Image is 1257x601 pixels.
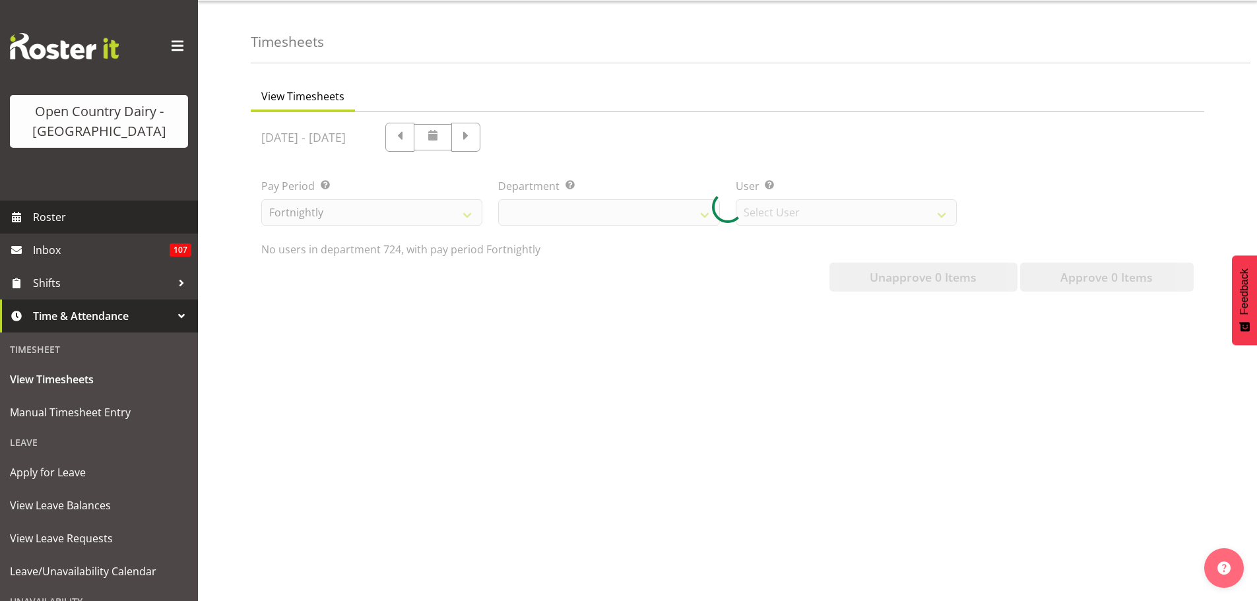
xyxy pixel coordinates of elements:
[33,273,172,293] span: Shifts
[10,369,188,389] span: View Timesheets
[10,402,188,422] span: Manual Timesheet Entry
[1217,561,1231,575] img: help-xxl-2.png
[251,34,324,49] h4: Timesheets
[33,207,191,227] span: Roster
[3,555,195,588] a: Leave/Unavailability Calendar
[10,495,188,515] span: View Leave Balances
[3,429,195,456] div: Leave
[170,243,191,257] span: 107
[3,522,195,555] a: View Leave Requests
[33,306,172,326] span: Time & Attendance
[1232,255,1257,345] button: Feedback - Show survey
[10,33,119,59] img: Rosterit website logo
[23,102,175,141] div: Open Country Dairy - [GEOGRAPHIC_DATA]
[3,456,195,489] a: Apply for Leave
[10,561,188,581] span: Leave/Unavailability Calendar
[1239,269,1250,315] span: Feedback
[261,88,344,104] span: View Timesheets
[10,462,188,482] span: Apply for Leave
[10,528,188,548] span: View Leave Requests
[3,336,195,363] div: Timesheet
[33,240,170,260] span: Inbox
[3,489,195,522] a: View Leave Balances
[3,363,195,396] a: View Timesheets
[3,396,195,429] a: Manual Timesheet Entry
